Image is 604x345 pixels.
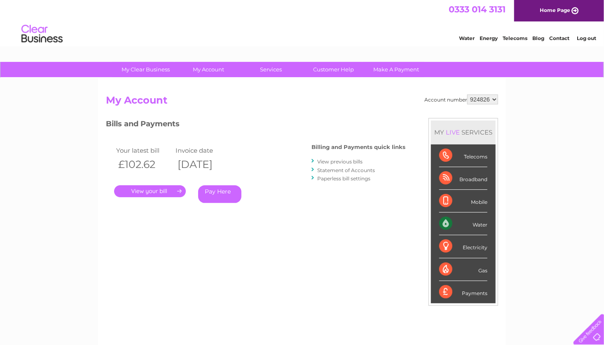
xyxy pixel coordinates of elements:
a: Contact [549,35,569,41]
a: 0333 014 3131 [449,4,506,14]
a: Statement of Accounts [317,167,375,173]
h4: Billing and Payments quick links [311,144,405,150]
a: Energy [480,35,498,41]
a: Customer Help [300,62,368,77]
th: £102.62 [114,156,173,173]
div: Electricity [439,235,487,258]
a: Log out [577,35,596,41]
div: Broadband [439,167,487,190]
a: Blog [532,35,544,41]
a: My Clear Business [112,62,180,77]
a: Water [459,35,475,41]
a: View previous bills [317,158,363,165]
div: Account number [424,95,498,104]
div: Payments [439,281,487,303]
td: Invoice date [173,145,233,156]
h2: My Account [106,95,498,110]
div: LIVE [444,128,461,136]
div: Gas [439,258,487,281]
a: Paperless bill settings [317,175,370,182]
a: Services [237,62,305,77]
a: Pay Here [198,185,241,203]
th: [DATE] [173,156,233,173]
a: Make A Payment [363,62,431,77]
div: Telecoms [439,144,487,167]
div: MY SERVICES [431,121,496,144]
img: logo.png [21,21,63,47]
div: Clear Business is a trading name of Verastar Limited (registered in [GEOGRAPHIC_DATA] No. 3667643... [108,5,497,40]
a: . [114,185,186,197]
div: Mobile [439,190,487,213]
h3: Bills and Payments [106,118,405,132]
td: Your latest bill [114,145,173,156]
a: Telecoms [503,35,527,41]
a: My Account [175,62,243,77]
div: Water [439,213,487,235]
